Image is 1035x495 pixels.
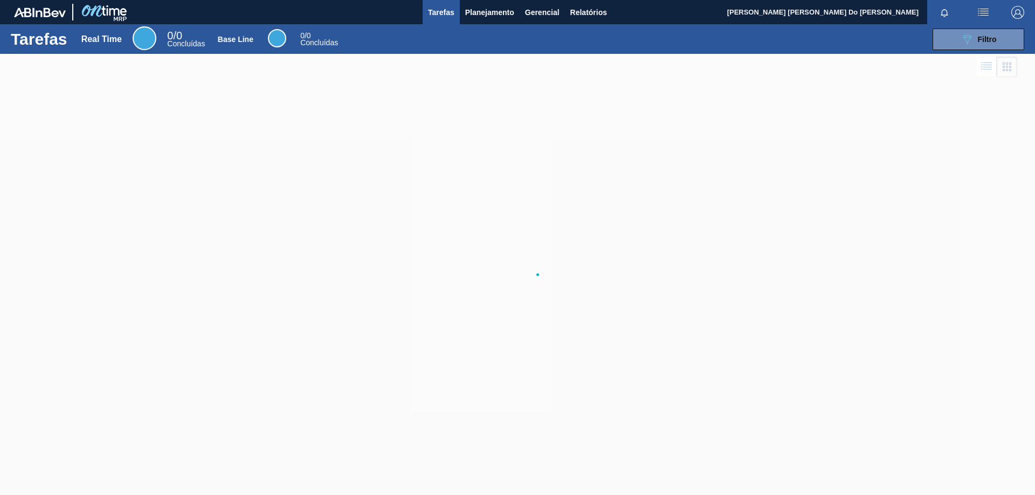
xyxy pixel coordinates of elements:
span: 0 [300,31,305,40]
div: Real Time [133,26,156,50]
span: / 0 [167,30,182,41]
div: Base Line [300,32,338,46]
h1: Tarefas [11,33,67,45]
img: TNhmsLtSVTkK8tSr43FrP2fwEKptu5GPRR3wAAAABJRU5ErkJggg== [14,8,66,17]
button: Filtro [933,29,1024,50]
span: Concluídas [167,39,205,48]
img: userActions [977,6,990,19]
span: Filtro [978,35,997,44]
span: Planejamento [465,6,514,19]
div: Real Time [167,31,205,47]
span: / 0 [300,31,310,40]
span: 0 [167,30,173,41]
button: Notificações [927,5,962,20]
div: Base Line [218,35,253,44]
span: Tarefas [428,6,454,19]
img: Logout [1011,6,1024,19]
div: Real Time [81,34,122,44]
span: Concluídas [300,38,338,47]
span: Relatórios [570,6,607,19]
span: Gerencial [525,6,560,19]
div: Base Line [268,29,286,47]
